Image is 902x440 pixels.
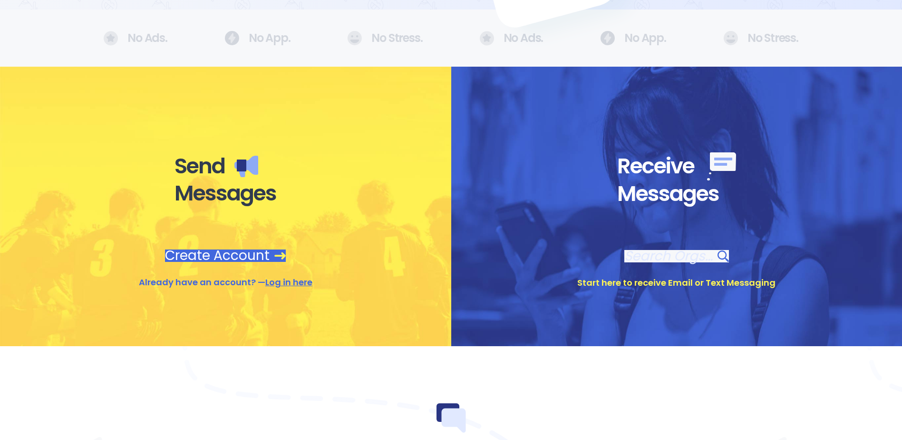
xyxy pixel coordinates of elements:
div: Already have an account? — [139,276,312,289]
img: No Ads. [600,31,615,45]
div: Start here to receive Email or Text Messaging [577,277,776,289]
a: Create Account [165,250,286,262]
div: No Ads. [480,31,543,46]
div: No Ads. [104,31,167,46]
img: No Ads. [723,31,738,45]
div: Receive [617,152,736,180]
div: Send [175,153,276,180]
img: Send messages [234,156,258,177]
img: No Ads. [480,31,494,46]
div: No Stress. [347,31,422,45]
img: No Ads. [347,31,362,45]
img: Receive messages [707,152,736,180]
img: No Ads. [224,31,239,45]
div: Messages [617,180,736,207]
img: No Ads. [104,31,118,46]
a: Log in here [265,276,312,288]
div: No App. [600,31,666,45]
img: Dialogue bubble [436,403,466,433]
div: No Stress. [723,31,798,45]
div: No App. [224,31,291,45]
a: Search Orgs… [624,250,729,262]
div: Messages [175,180,276,207]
